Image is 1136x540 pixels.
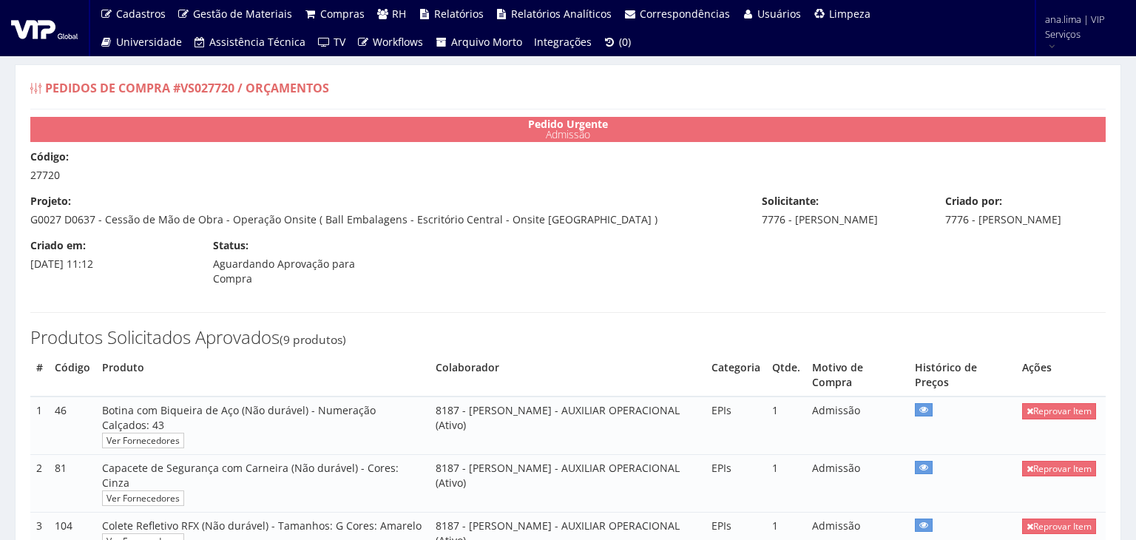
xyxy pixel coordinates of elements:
span: Capacete de Segurança com Carneira (Não durável) - Cores: Cinza [102,461,399,490]
label: Criado em: [30,238,86,253]
span: Arquivo Morto [451,35,522,49]
h3: Produtos Solicitados Aprovados [30,328,1106,347]
span: Usuários [757,7,801,21]
span: Pedidos de Compra #VS027720 / Orçamentos [45,80,329,96]
td: 8187 - [PERSON_NAME] - AUXILIAR OPERACIONAL (Ativo) [430,396,706,454]
a: Reprovar Item [1022,461,1096,476]
a: Workflows [351,28,430,56]
label: Status: [213,238,248,253]
a: Arquivo Morto [429,28,528,56]
a: Ver Fornecedores [102,433,184,448]
th: Código [49,354,96,396]
a: Reprovar Item [1022,519,1096,534]
span: Universidade [116,35,182,49]
span: RH [392,7,406,21]
a: (0) [598,28,638,56]
td: 2 [30,454,49,512]
th: Quantidade [766,354,806,396]
th: Histórico de Preços [909,354,1016,396]
span: (0) [619,35,631,49]
strong: Pedido Urgente [528,117,608,131]
label: Código: [30,149,69,164]
th: Colaborador [430,354,706,396]
small: (9 produtos) [280,331,346,348]
span: Compras [320,7,365,21]
span: Cadastros [116,7,166,21]
span: Relatórios Analíticos [511,7,612,21]
td: Admissão [806,396,909,454]
a: TV [311,28,351,56]
span: Botina com Biqueira de Aço (Não durável) - Numeração Calçados: 43 [102,403,376,432]
div: Admissão [30,117,1106,142]
th: Produto [96,354,430,396]
label: Criado por: [945,194,1002,209]
div: 7776 - [PERSON_NAME] [934,194,1117,227]
a: Ver Fornecedores [102,490,184,506]
img: logo [11,17,78,39]
td: EPIs [706,396,766,454]
span: TV [334,35,345,49]
span: ana.lima | VIP Serviços [1045,12,1117,41]
th: Categoria do Produto [706,354,766,396]
div: Aguardando Aprovação para Compra [202,238,385,286]
span: Assistência Técnica [209,35,305,49]
a: Integrações [528,28,598,56]
span: Colete Refletivo RFX (Não durável) - Tamanhos: G Cores: Amarelo [102,519,422,533]
td: 1 [30,396,49,454]
span: Limpeza [829,7,870,21]
label: Projeto: [30,194,71,209]
div: G0027 D0637 - Cessão de Mão de Obra - Operação Onsite ( Ball Embalagens - Escritório Central - On... [19,194,751,227]
td: 1 [766,454,806,512]
div: [DATE] 11:12 [19,238,202,271]
span: Integrações [534,35,592,49]
span: Workflows [373,35,423,49]
td: 1 [766,396,806,454]
th: # [30,354,49,396]
td: EPIs [706,454,766,512]
td: Admissão [806,454,909,512]
th: Ações [1016,354,1106,396]
div: 7776 - [PERSON_NAME] [751,194,933,227]
span: Gestão de Materiais [193,7,292,21]
a: Reprovar Item [1022,403,1096,419]
a: Assistência Técnica [188,28,312,56]
span: Relatórios [434,7,484,21]
div: 27720 [19,149,1117,183]
a: Universidade [94,28,188,56]
td: 81 [49,454,96,512]
label: Solicitante: [762,194,819,209]
span: Correspondências [640,7,730,21]
td: 46 [49,396,96,454]
td: 8187 - [PERSON_NAME] - AUXILIAR OPERACIONAL (Ativo) [430,454,706,512]
th: Motivo de Compra [806,354,909,396]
